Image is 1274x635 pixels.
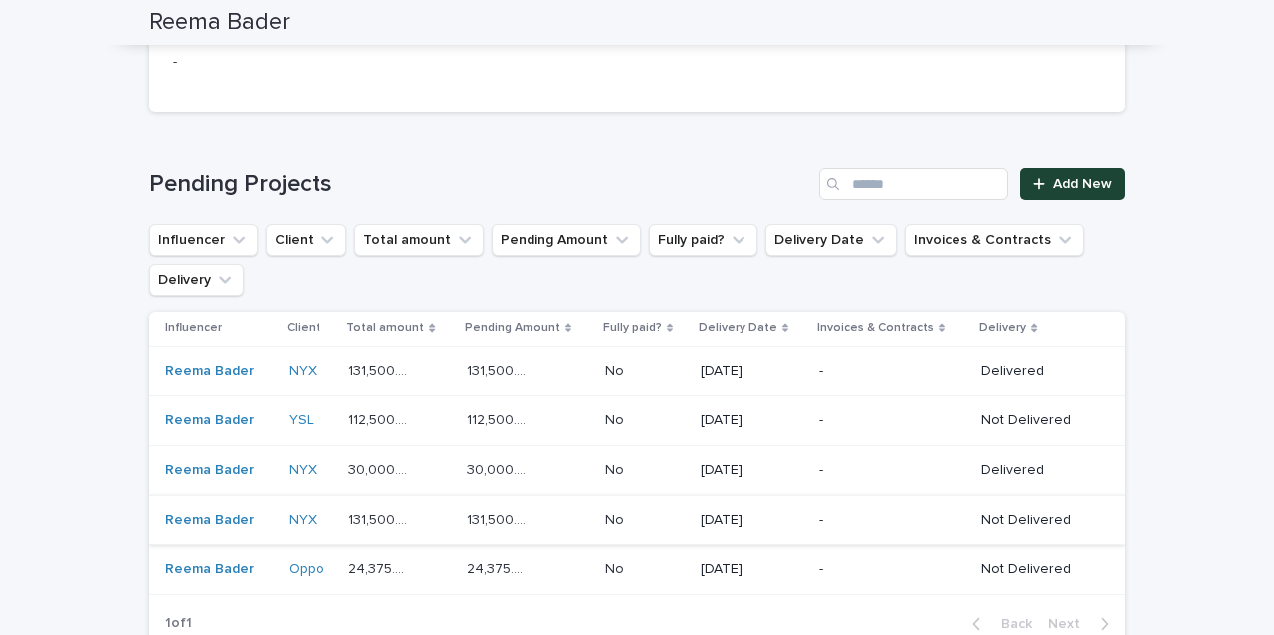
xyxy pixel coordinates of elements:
a: NYX [289,462,317,479]
p: - [819,363,944,380]
tr: Reema Bader YSL 112,500.00112,500.00 112,500.00112,500.00 NoNo [DATE]-Not Delivered [149,396,1125,446]
span: Next [1048,617,1092,631]
button: Back [956,615,1040,633]
button: Fully paid? [649,224,757,256]
p: [DATE] [701,462,803,479]
tr: Reema Bader NYX 30,000.0030,000.00 30,000.0030,000.00 NoNo [DATE]-Delivered [149,446,1125,496]
button: Pending Amount [492,224,641,256]
p: No [605,557,628,578]
p: Fully paid? [603,317,662,339]
tr: Reema Bader NYX 131,500.00131,500.00 131,500.00131,500.00 NoNo [DATE]-Not Delivered [149,496,1125,545]
p: 30,000.00 [348,458,415,479]
p: - [819,561,944,578]
a: Reema Bader [165,363,254,380]
p: 131,500.00 [467,359,533,380]
a: Add New [1020,168,1125,200]
span: Add New [1053,177,1112,191]
p: [DATE] [701,363,803,380]
a: Reema Bader [165,412,254,429]
button: Delivery Date [765,224,897,256]
a: NYX [289,363,317,380]
p: Delivery [979,317,1026,339]
p: 131,500.00 [348,359,415,380]
p: No [605,458,628,479]
p: Pending Amount [465,317,560,339]
a: YSL [289,412,314,429]
p: No [605,408,628,429]
p: [DATE] [701,412,803,429]
input: Search [819,168,1008,200]
p: 24,375.00 [467,557,533,578]
p: 112,500.00 [467,408,533,429]
p: [DATE] [701,561,803,578]
p: Not Delivered [981,561,1093,578]
p: - [819,412,944,429]
p: [DATE] [701,512,803,529]
p: Not Delivered [981,412,1093,429]
h1: Pending Projects [149,170,811,199]
span: Back [989,617,1032,631]
p: 24,375.00 [348,557,415,578]
a: Reema Bader [165,561,254,578]
p: - [819,462,944,479]
h2: Reema Bader [149,8,290,37]
a: Reema Bader [165,462,254,479]
p: 30,000.00 [467,458,533,479]
p: Delivery Date [699,317,777,339]
tr: Reema Bader NYX 131,500.00131,500.00 131,500.00131,500.00 NoNo [DATE]-Delivered [149,346,1125,396]
p: - [819,512,944,529]
p: Not Delivered [981,512,1093,529]
p: No [605,359,628,380]
p: 131,500.00 [348,508,415,529]
p: Delivered [981,462,1093,479]
p: Invoices & Contracts [817,317,934,339]
p: Client [287,317,320,339]
tr: Reema Bader Oppo 24,375.0024,375.00 24,375.0024,375.00 NoNo [DATE]-Not Delivered [149,544,1125,594]
p: 112,500.00 [348,408,415,429]
button: Influencer [149,224,258,256]
a: NYX [289,512,317,529]
p: No [605,508,628,529]
a: Oppo [289,561,324,578]
p: Influencer [165,317,222,339]
button: Next [1040,615,1125,633]
button: Invoices & Contracts [905,224,1084,256]
p: Delivered [981,363,1093,380]
button: Total amount [354,224,484,256]
p: - [173,52,1101,73]
p: 131,500.00 [467,508,533,529]
a: Reema Bader [165,512,254,529]
button: Client [266,224,346,256]
p: Total amount [346,317,424,339]
button: Delivery [149,264,244,296]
